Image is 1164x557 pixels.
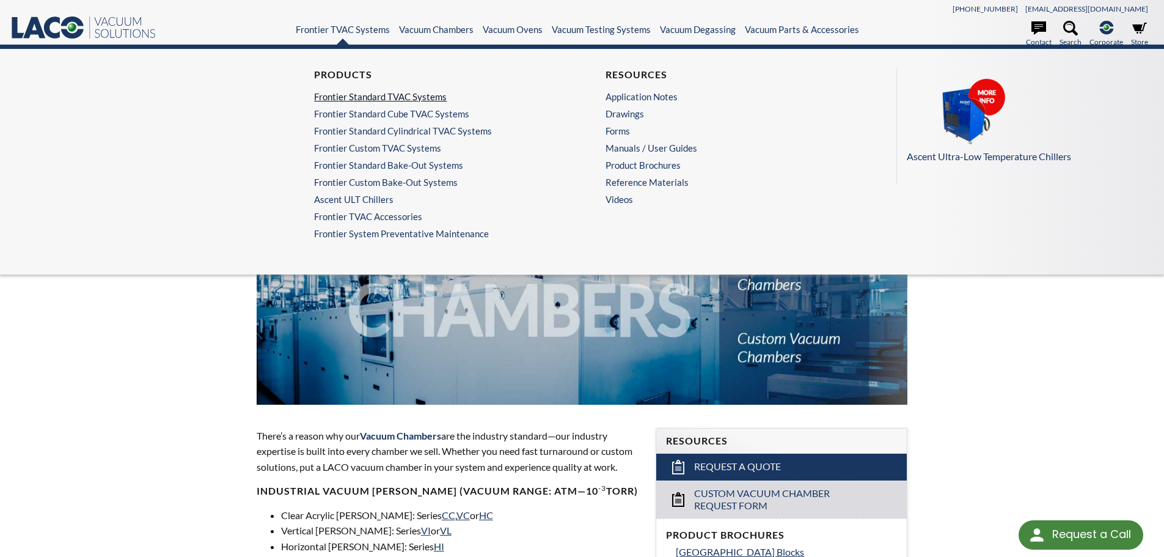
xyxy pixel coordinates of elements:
[656,481,907,519] a: Custom Vacuum Chamber Request Form
[907,78,1141,164] a: Ascent Ultra-Low Temperature Chillers
[1052,520,1131,548] div: Request a Call
[442,509,455,521] a: CC
[314,125,552,136] a: Frontier Standard Cylindrical TVAC Systems
[314,228,558,239] a: Frontier System Preventative Maintenance
[421,525,431,536] a: VI
[1026,21,1052,48] a: Contact
[606,177,844,188] a: Reference Materials
[694,460,781,473] span: Request a Quote
[666,529,897,542] h4: Product Brochures
[1025,4,1148,13] a: [EMAIL_ADDRESS][DOMAIN_NAME]
[552,24,651,35] a: Vacuum Testing Systems
[314,160,552,171] a: Frontier Standard Bake-Out Systems
[314,211,552,222] a: Frontier TVAC Accessories
[456,509,470,521] a: VC
[606,194,850,205] a: Videos
[399,24,474,35] a: Vacuum Chambers
[606,108,844,119] a: Drawings
[606,160,844,171] a: Product Brochures
[953,4,1018,13] a: [PHONE_NUMBER]
[434,540,444,552] a: HI
[606,91,844,102] a: Application Notes
[257,428,642,475] p: There’s a reason why our are the industry standard—our industry expertise is built into every cha...
[360,430,441,441] span: Vacuum Chambers
[314,108,552,119] a: Frontier Standard Cube TVAC Systems
[907,78,1029,147] img: Ascent_Chillers_Pods__LVS_.png
[281,507,642,523] li: Clear Acrylic [PERSON_NAME]: Series , or
[907,149,1141,164] p: Ascent Ultra-Low Temperature Chillers
[1060,21,1082,48] a: Search
[314,91,552,102] a: Frontier Standard TVAC Systems
[606,68,844,81] h4: Resources
[483,24,543,35] a: Vacuum Ovens
[1089,36,1123,48] span: Corporate
[1027,525,1047,545] img: round button
[281,539,642,555] li: Horizontal [PERSON_NAME]: Series
[745,24,859,35] a: Vacuum Parts & Accessories
[314,177,552,188] a: Frontier Custom Bake-Out Systems
[257,485,642,498] h4: Industrial Vacuum [PERSON_NAME] (vacuum range: atm—10 Torr)
[314,142,552,153] a: Frontier Custom TVAC Systems
[296,24,390,35] a: Frontier TVAC Systems
[440,525,452,536] a: VL
[598,484,606,493] sup: -3
[314,194,552,205] a: Ascent ULT Chillers
[479,509,493,521] a: HC
[1131,21,1148,48] a: Store
[694,487,871,513] span: Custom Vacuum Chamber Request Form
[606,125,844,136] a: Forms
[1019,520,1143,550] div: Request a Call
[281,523,642,539] li: Vertical [PERSON_NAME]: Series or
[666,435,897,448] h4: Resources
[314,68,552,81] h4: Products
[656,454,907,481] a: Request a Quote
[660,24,736,35] a: Vacuum Degassing
[606,142,844,153] a: Manuals / User Guides
[257,144,908,405] img: Vacuum Chambers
